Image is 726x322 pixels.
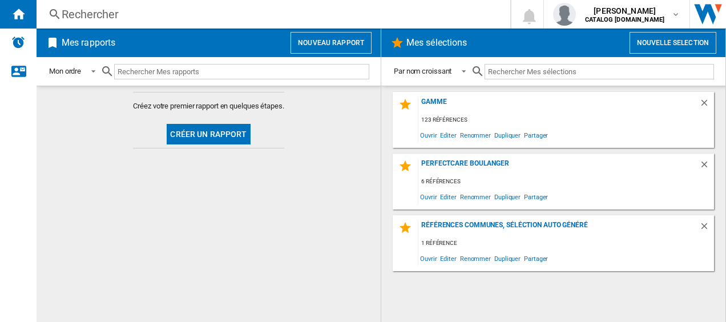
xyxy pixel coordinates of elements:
[553,3,576,26] img: profile.jpg
[167,124,250,144] button: Créer un rapport
[62,6,481,22] div: Rechercher
[630,32,716,54] button: Nouvelle selection
[493,251,522,266] span: Dupliquer
[59,32,118,54] h2: Mes rapports
[699,221,714,236] div: Supprimer
[418,175,714,189] div: 6 références
[418,251,438,266] span: Ouvrir
[394,67,451,75] div: Par nom croissant
[585,16,664,23] b: CATALOG [DOMAIN_NAME]
[585,5,664,17] span: [PERSON_NAME]
[438,189,458,204] span: Editer
[418,236,714,251] div: 1 référence
[133,101,284,111] span: Créez votre premier rapport en quelques étapes.
[438,127,458,143] span: Editer
[438,251,458,266] span: Editer
[493,127,522,143] span: Dupliquer
[699,98,714,113] div: Supprimer
[458,127,493,143] span: Renommer
[522,127,550,143] span: Partager
[418,98,699,113] div: GAMME
[11,35,25,49] img: alerts-logo.svg
[458,189,493,204] span: Renommer
[49,67,81,75] div: Mon ordre
[485,64,714,79] input: Rechercher Mes sélections
[291,32,372,54] button: Nouveau rapport
[699,159,714,175] div: Supprimer
[418,189,438,204] span: Ouvrir
[522,189,550,204] span: Partager
[493,189,522,204] span: Dupliquer
[458,251,493,266] span: Renommer
[418,127,438,143] span: Ouvrir
[404,32,469,54] h2: Mes sélections
[522,251,550,266] span: Partager
[114,64,369,79] input: Rechercher Mes rapports
[418,159,699,175] div: Perfectcare BOULANGER
[418,221,699,236] div: Références communes, séléction auto généré
[418,113,714,127] div: 123 références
